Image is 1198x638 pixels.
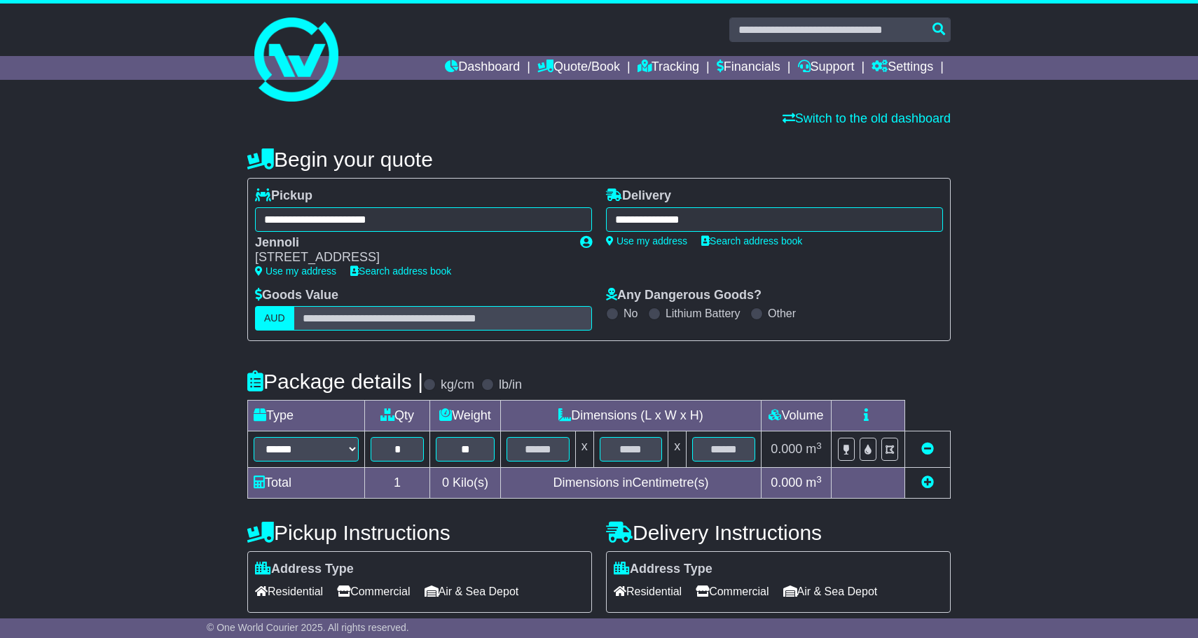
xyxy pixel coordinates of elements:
div: [STREET_ADDRESS] [255,250,566,265]
a: Support [798,56,855,80]
div: Jennoli [255,235,566,251]
span: Residential [614,581,682,602]
label: Pickup [255,188,312,204]
a: Dashboard [445,56,520,80]
label: Address Type [614,562,712,577]
td: Type [248,401,365,431]
label: Other [768,307,796,320]
span: 0 [442,476,449,490]
a: Search address book [350,265,451,277]
span: © One World Courier 2025. All rights reserved. [207,622,409,633]
span: 0.000 [771,442,802,456]
td: Volume [761,401,831,431]
a: Quote/Book [537,56,620,80]
span: m [806,476,822,490]
label: Address Type [255,562,354,577]
span: Air & Sea Depot [783,581,878,602]
a: Tracking [638,56,699,80]
label: Any Dangerous Goods? [606,288,762,303]
label: No [624,307,638,320]
a: Add new item [921,476,934,490]
td: x [575,431,593,468]
sup: 3 [816,474,822,485]
td: 1 [365,468,430,499]
span: m [806,442,822,456]
label: Delivery [606,188,671,204]
label: lb/in [499,377,522,393]
a: Switch to the old dashboard [783,111,951,125]
td: Dimensions (L x W x H) [500,401,761,431]
td: Qty [365,401,430,431]
a: Financials [717,56,780,80]
span: 0.000 [771,476,802,490]
td: x [668,431,687,468]
span: Commercial [337,581,410,602]
span: Commercial [696,581,769,602]
sup: 3 [816,441,822,451]
h4: Pickup Instructions [247,521,592,544]
h4: Begin your quote [247,148,951,171]
a: Settings [872,56,933,80]
label: kg/cm [441,377,474,393]
a: Remove this item [921,442,934,456]
td: Kilo(s) [430,468,501,499]
h4: Delivery Instructions [606,521,951,544]
span: Air & Sea Depot [425,581,519,602]
td: Dimensions in Centimetre(s) [500,468,761,499]
span: Residential [255,581,323,602]
label: AUD [255,306,294,331]
a: Use my address [606,235,687,247]
h4: Package details | [247,370,423,393]
a: Search address book [701,235,802,247]
label: Goods Value [255,288,338,303]
td: Total [248,468,365,499]
td: Weight [430,401,501,431]
a: Use my address [255,265,336,277]
label: Lithium Battery [666,307,741,320]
